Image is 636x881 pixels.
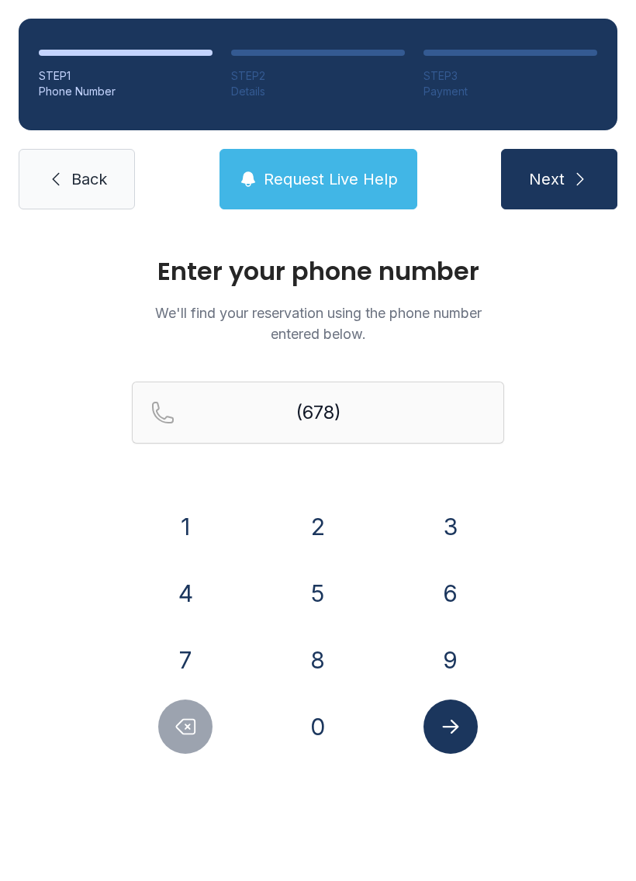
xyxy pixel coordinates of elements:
input: Reservation phone number [132,382,504,444]
span: Request Live Help [264,168,398,190]
button: 0 [291,700,345,754]
div: STEP 1 [39,68,213,84]
button: 3 [423,499,478,554]
button: 8 [291,633,345,687]
button: Submit lookup form [423,700,478,754]
button: 9 [423,633,478,687]
button: 5 [291,566,345,620]
button: 2 [291,499,345,554]
button: 7 [158,633,213,687]
button: 6 [423,566,478,620]
div: Details [231,84,405,99]
button: 1 [158,499,213,554]
div: STEP 2 [231,68,405,84]
div: STEP 3 [423,68,597,84]
span: Back [71,168,107,190]
span: Next [529,168,565,190]
h1: Enter your phone number [132,259,504,284]
button: 4 [158,566,213,620]
div: Payment [423,84,597,99]
button: Delete number [158,700,213,754]
div: Phone Number [39,84,213,99]
p: We'll find your reservation using the phone number entered below. [132,302,504,344]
